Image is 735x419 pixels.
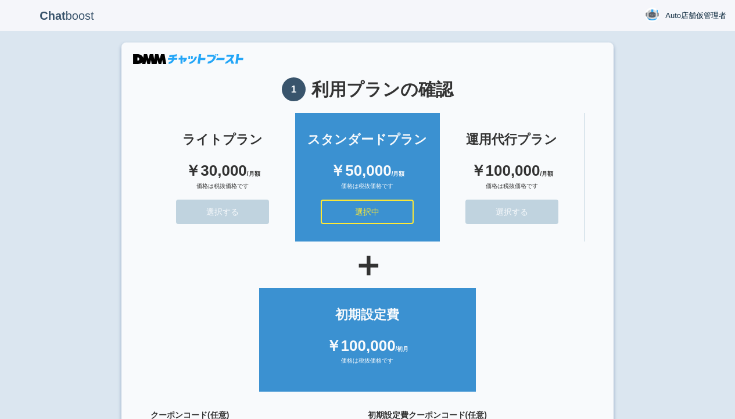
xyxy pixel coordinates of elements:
[307,182,428,200] div: 価格は税抜価格です
[40,9,65,22] b: Chat
[282,77,306,101] span: 1
[271,306,464,324] div: 初期設定費
[150,77,585,101] h1: 利用プランの確認
[451,182,572,200] div: 価格は税抜価格です
[451,130,572,148] div: 運用代行プラン
[271,335,464,357] div: ￥100,000
[540,171,553,177] span: /月額
[9,1,125,30] p: boost
[247,171,260,177] span: /月額
[645,8,659,22] img: User Image
[307,130,428,148] div: スタンダードプラン
[321,200,414,224] button: 選択中
[451,160,572,182] div: ￥100,000
[133,54,243,64] img: DMMチャットブースト
[162,130,284,148] div: ライトプラン
[162,182,284,200] div: 価格は税抜価格です
[396,346,409,352] span: /初月
[162,160,284,182] div: ￥30,000
[307,160,428,182] div: ￥50,000
[150,247,585,282] div: ＋
[176,200,269,224] button: 選択する
[271,357,464,374] div: 価格は税抜価格です
[392,171,405,177] span: /月額
[465,200,558,224] button: 選択する
[665,10,726,22] span: Auto店舗仮管理者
